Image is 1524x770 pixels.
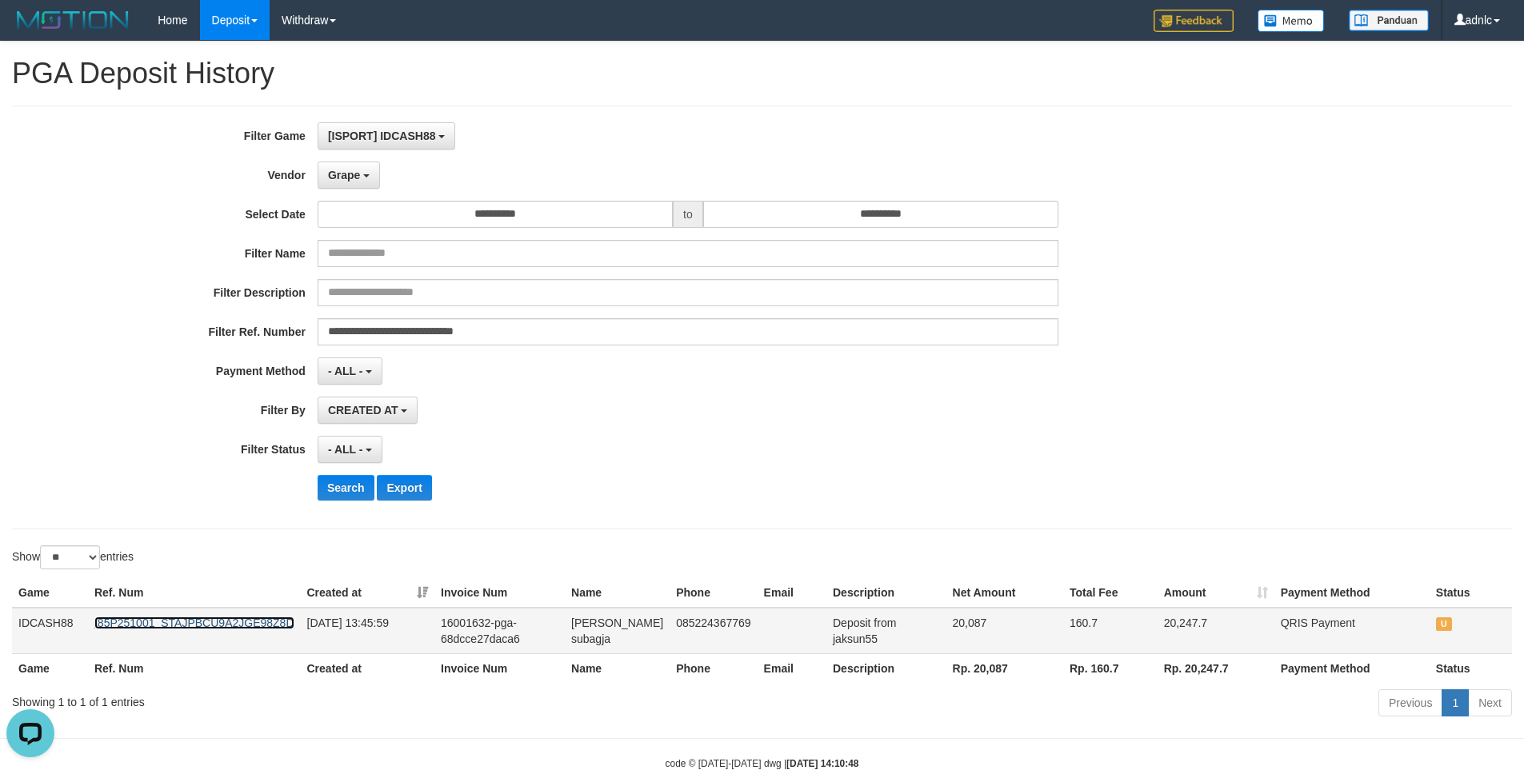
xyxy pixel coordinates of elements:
a: I85P251001_STAJPBCU9A2JGE98Z8D [94,616,294,629]
th: Email [758,578,826,608]
th: Email [758,653,826,683]
a: 1 [1442,689,1469,716]
img: Feedback.jpg [1154,10,1234,32]
th: Game [12,653,88,683]
td: 20,087 [946,608,1063,654]
td: IDCASH88 [12,608,88,654]
th: Invoice Num [434,653,565,683]
th: Rp. 20,087 [946,653,1063,683]
th: Rp. 20,247.7 [1158,653,1274,683]
button: Search [318,475,374,501]
th: Ref. Num [88,653,301,683]
img: Button%20Memo.svg [1258,10,1325,32]
th: Rp. 160.7 [1063,653,1158,683]
th: Created at [301,653,435,683]
img: panduan.png [1349,10,1429,31]
button: [ISPORT] IDCASH88 [318,122,455,150]
small: code © [DATE]-[DATE] dwg | [666,758,859,769]
th: Phone [670,578,757,608]
th: Name [565,578,670,608]
th: Description [826,578,946,608]
button: Export [377,475,431,501]
td: 20,247.7 [1158,608,1274,654]
label: Show entries [12,545,134,569]
th: Description [826,653,946,683]
span: CREATED AT [328,404,398,417]
td: 16001632-pga-68dcce27daca6 [434,608,565,654]
td: QRIS Payment [1274,608,1430,654]
span: - ALL - [328,365,363,377]
img: MOTION_logo.png [12,8,134,32]
span: Grape [328,169,360,182]
th: Payment Method [1274,578,1430,608]
td: [PERSON_NAME] subagja [565,608,670,654]
a: Next [1468,689,1512,716]
button: Open LiveChat chat widget [6,6,54,54]
td: 160.7 [1063,608,1158,654]
span: UNPAID [1436,617,1452,631]
th: Game [12,578,88,608]
th: Phone [670,653,757,683]
th: Payment Method [1274,653,1430,683]
a: Previous [1378,689,1442,716]
td: [DATE] 13:45:59 [301,608,435,654]
div: Showing 1 to 1 of 1 entries [12,688,623,710]
th: Status [1430,578,1512,608]
button: CREATED AT [318,397,418,424]
th: Ref. Num [88,578,301,608]
td: 085224367769 [670,608,757,654]
span: - ALL - [328,443,363,456]
th: Created at: activate to sort column ascending [301,578,435,608]
span: [ISPORT] IDCASH88 [328,130,436,142]
h1: PGA Deposit History [12,58,1512,90]
th: Total Fee [1063,578,1158,608]
strong: [DATE] 14:10:48 [786,758,858,769]
th: Net Amount [946,578,1063,608]
button: Grape [318,162,380,189]
th: Status [1430,653,1512,683]
button: - ALL - [318,357,382,385]
td: Deposit from jaksun55 [826,608,946,654]
button: - ALL - [318,436,382,463]
select: Showentries [40,545,100,569]
th: Name [565,653,670,683]
th: Amount: activate to sort column ascending [1158,578,1274,608]
th: Invoice Num [434,578,565,608]
span: to [673,201,703,228]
